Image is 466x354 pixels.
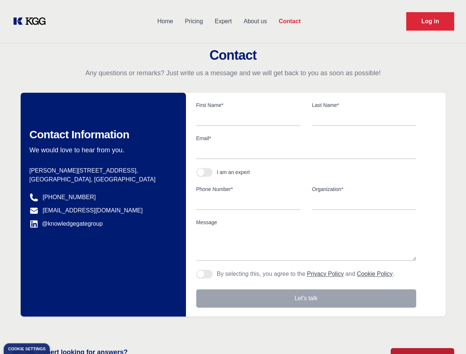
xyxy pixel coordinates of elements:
label: Message [196,219,416,226]
a: Home [151,12,179,31]
a: About us [238,12,273,31]
a: Expert [209,12,238,31]
div: I am an expert [217,169,250,176]
p: We would love to hear from you. [30,146,174,155]
a: @knowledgegategroup [30,219,103,228]
button: Let's talk [196,289,416,308]
h2: Contact Information [30,128,174,141]
label: Email* [196,135,416,142]
a: Pricing [179,12,209,31]
label: First Name* [196,101,300,109]
a: Request Demo [406,12,454,31]
p: [PERSON_NAME][STREET_ADDRESS], [30,166,174,175]
label: Phone Number* [196,185,300,193]
label: Last Name* [312,101,416,109]
iframe: Chat Widget [429,319,466,354]
a: Privacy Policy [307,271,344,277]
a: [EMAIL_ADDRESS][DOMAIN_NAME] [43,206,143,215]
p: By selecting this, you agree to the and . [217,270,394,278]
a: [PHONE_NUMBER] [43,193,96,202]
a: Contact [273,12,307,31]
a: KOL Knowledge Platform: Talk to Key External Experts (KEE) [12,15,52,27]
a: Cookie Policy [357,271,393,277]
p: [GEOGRAPHIC_DATA], [GEOGRAPHIC_DATA] [30,175,174,184]
label: Organization* [312,185,416,193]
div: Cookie settings [8,347,45,351]
h2: Contact [9,48,457,63]
p: Any questions or remarks? Just write us a message and we will get back to you as soon as possible! [9,69,457,77]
